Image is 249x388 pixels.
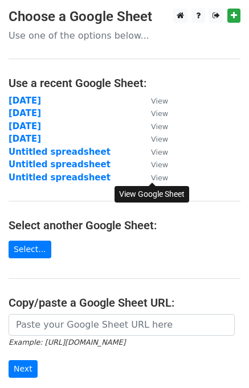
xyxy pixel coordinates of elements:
[151,148,168,156] small: View
[9,147,111,157] a: Untitled spreadsheet
[9,159,111,170] a: Untitled spreadsheet
[9,172,111,183] a: Untitled spreadsheet
[140,96,168,106] a: View
[9,76,240,90] h4: Use a recent Google Sheet:
[151,109,168,118] small: View
[140,172,168,183] a: View
[9,30,240,42] p: Use one of the options below...
[9,9,240,25] h3: Choose a Google Sheet
[140,159,168,170] a: View
[140,121,168,131] a: View
[9,296,240,309] h4: Copy/paste a Google Sheet URL:
[9,134,41,144] a: [DATE]
[9,338,125,346] small: Example: [URL][DOMAIN_NAME]
[9,96,41,106] a: [DATE]
[140,147,168,157] a: View
[151,160,168,169] small: View
[140,134,168,144] a: View
[9,314,235,336] input: Paste your Google Sheet URL here
[151,135,168,143] small: View
[192,333,249,388] iframe: Chat Widget
[9,121,41,131] a: [DATE]
[151,97,168,105] small: View
[151,122,168,131] small: View
[115,186,189,203] div: View Google Sheet
[9,360,38,378] input: Next
[9,241,51,258] a: Select...
[140,108,168,118] a: View
[151,174,168,182] small: View
[9,218,240,232] h4: Select another Google Sheet:
[9,108,41,118] a: [DATE]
